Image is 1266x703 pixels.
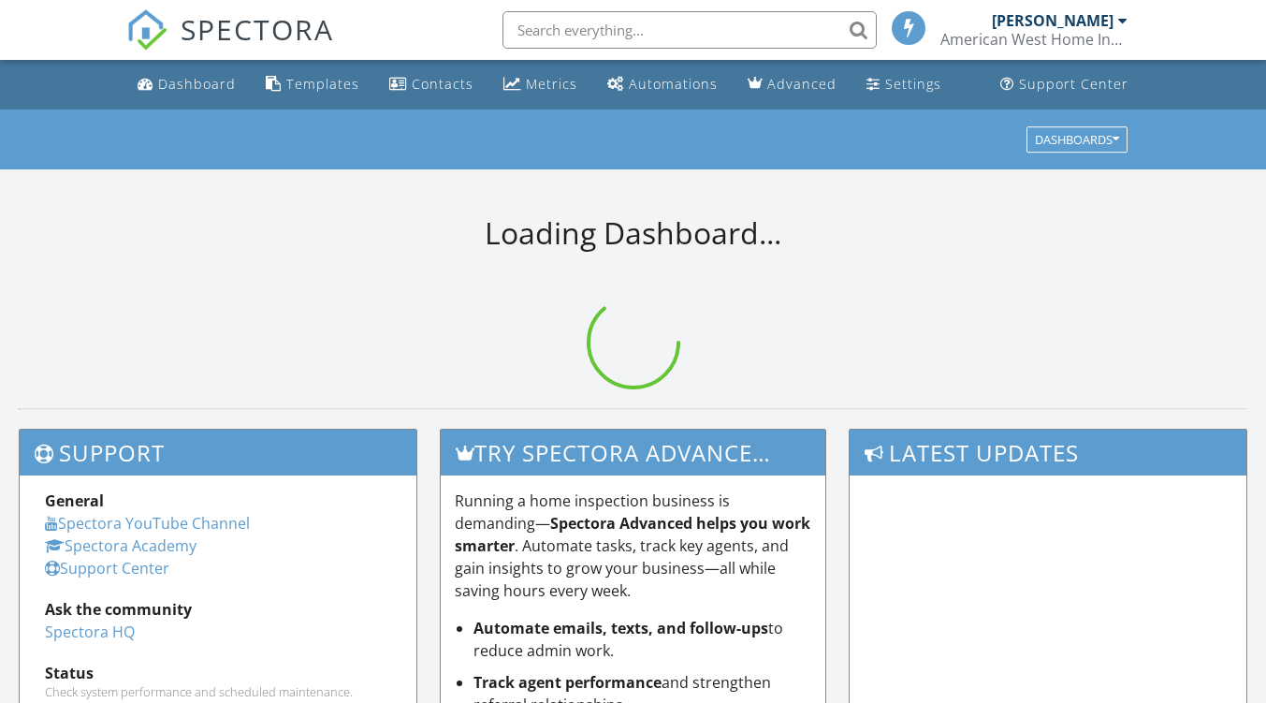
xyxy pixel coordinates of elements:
[940,30,1128,49] div: American West Home Inspection, Inc
[441,430,826,476] h3: Try spectora advanced [DATE]
[20,430,416,476] h3: Support
[526,75,577,93] div: Metrics
[45,491,104,511] strong: General
[859,67,949,102] a: Settings
[740,67,844,102] a: Advanced
[455,490,812,602] p: Running a home inspection business is demanding— . Automate tasks, track key agents, and gain ins...
[258,67,367,102] a: Templates
[45,662,391,684] div: Status
[45,513,250,534] a: Spectora YouTube Channel
[496,67,585,102] a: Metrics
[502,11,877,49] input: Search everything...
[1019,75,1128,93] div: Support Center
[1035,133,1119,146] div: Dashboards
[885,75,941,93] div: Settings
[286,75,359,93] div: Templates
[45,598,391,621] div: Ask the community
[126,9,167,51] img: The Best Home Inspection Software - Spectora
[1026,126,1128,153] button: Dashboards
[473,617,812,662] li: to reduce admin work.
[412,75,473,93] div: Contacts
[473,672,662,693] strong: Track agent performance
[455,513,810,556] strong: Spectora Advanced helps you work smarter
[181,9,334,49] span: SPECTORA
[767,75,837,93] div: Advanced
[993,67,1136,102] a: Support Center
[629,75,718,93] div: Automations
[473,618,768,638] strong: Automate emails, texts, and follow-ups
[382,67,481,102] a: Contacts
[600,67,725,102] a: Automations (Basic)
[130,67,243,102] a: Dashboard
[850,430,1246,476] h3: Latest Updates
[158,75,236,93] div: Dashboard
[45,622,135,642] a: Spectora HQ
[992,11,1113,30] div: [PERSON_NAME]
[45,558,169,579] a: Support Center
[126,25,334,65] a: SPECTORA
[45,684,391,699] div: Check system performance and scheduled maintenance.
[45,535,196,556] a: Spectora Academy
